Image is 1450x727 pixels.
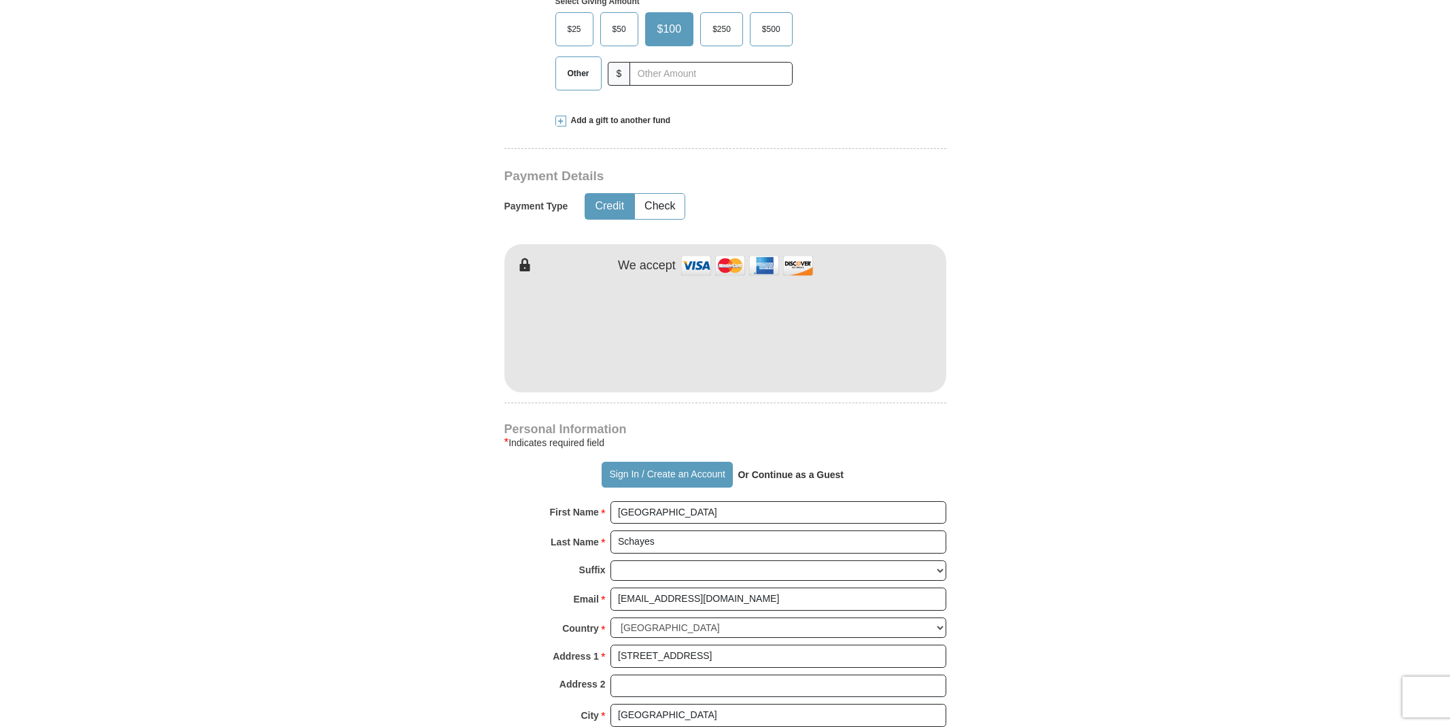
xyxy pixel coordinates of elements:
span: $50 [606,19,633,39]
strong: Last Name [551,532,599,552]
span: $250 [706,19,738,39]
span: $100 [651,19,689,39]
h4: Personal Information [504,424,946,435]
h3: Payment Details [504,169,851,184]
button: Sign In / Create an Account [602,462,733,488]
button: Check [635,194,685,219]
strong: Address 1 [553,647,599,666]
span: $25 [561,19,588,39]
strong: City [581,706,598,725]
button: Credit [585,194,634,219]
strong: Country [562,619,599,638]
span: Add a gift to another fund [566,115,671,126]
img: credit cards accepted [679,251,815,280]
strong: First Name [550,503,599,522]
strong: Or Continue as a Guest [738,469,844,480]
span: $500 [755,19,787,39]
strong: Suffix [579,560,606,579]
strong: Email [574,590,599,609]
strong: Address 2 [559,675,606,694]
span: Other [561,63,596,84]
h4: We accept [618,258,676,273]
input: Other Amount [629,62,792,86]
h5: Payment Type [504,201,568,212]
span: $ [608,62,631,86]
div: Indicates required field [504,435,946,451]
